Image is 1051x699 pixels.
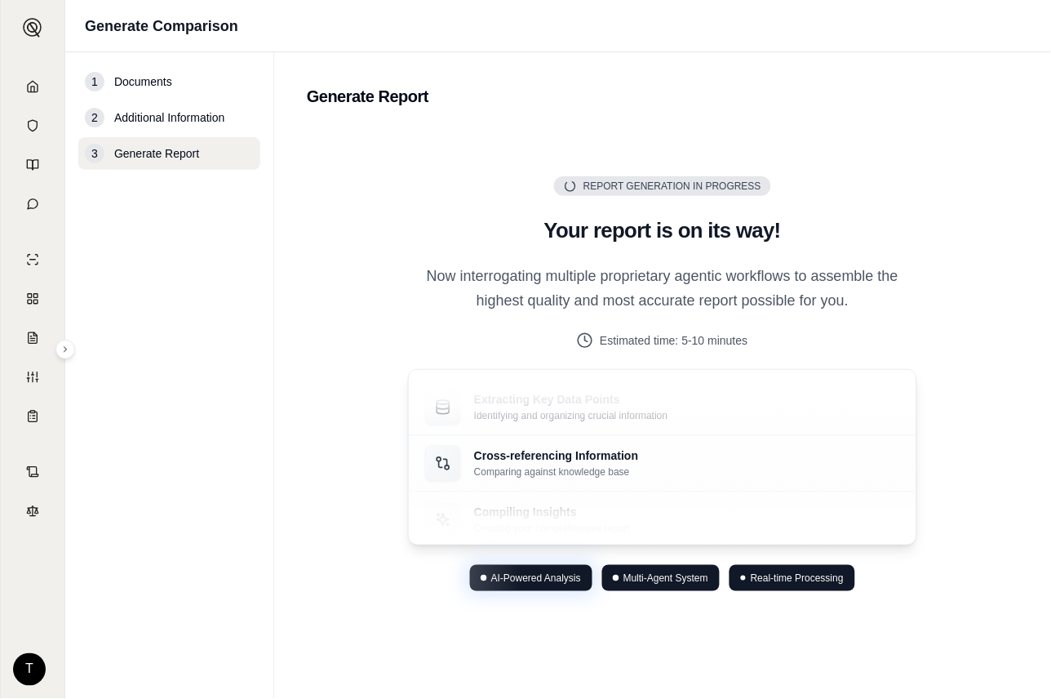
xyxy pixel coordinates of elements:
button: Expand sidebar [16,11,49,44]
span: Report Generation in Progress [583,180,761,193]
a: Prompt Library [4,147,61,183]
p: Compiling Insights [474,504,630,520]
h2: Your report is on its way! [408,216,917,245]
a: Chat [4,186,61,222]
a: Policy Comparisons [4,281,61,317]
p: Comparing against knowledge base [474,465,638,479]
p: Creating your comprehensive report [474,522,630,535]
button: Expand sidebar [55,340,75,359]
a: Legal Search Engine [4,493,61,529]
p: Identifying and organizing crucial information [474,409,667,422]
span: Estimated time: 5-10 minutes [600,332,747,349]
div: T [13,653,46,686]
span: Real-time Processing [751,572,844,585]
span: Generate Report [114,145,199,162]
span: Documents [114,73,172,90]
p: Extracting Key Data Points [474,391,667,407]
a: Home [4,69,61,105]
div: 2 [85,108,104,127]
a: Coverage Table [4,398,61,434]
p: Cross-referencing Information [474,447,638,464]
a: Claim Coverage [4,320,61,356]
div: 1 [85,72,104,91]
p: Now interrogating multiple proprietary agentic workflows to assemble the highest quality and most... [408,265,917,313]
img: Expand sidebar [23,18,42,38]
a: Custom Report [4,359,61,395]
a: Single Policy [4,242,61,278]
span: Additional Information [114,109,224,126]
h2: Generate Report [307,85,1018,108]
h1: Generate Comparison [85,15,238,38]
div: 3 [85,144,104,163]
span: AI-Powered Analysis [491,572,581,585]
a: Contract Analysis [4,454,61,490]
span: Multi-Agent System [623,572,708,585]
a: Documents Vault [4,108,61,144]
